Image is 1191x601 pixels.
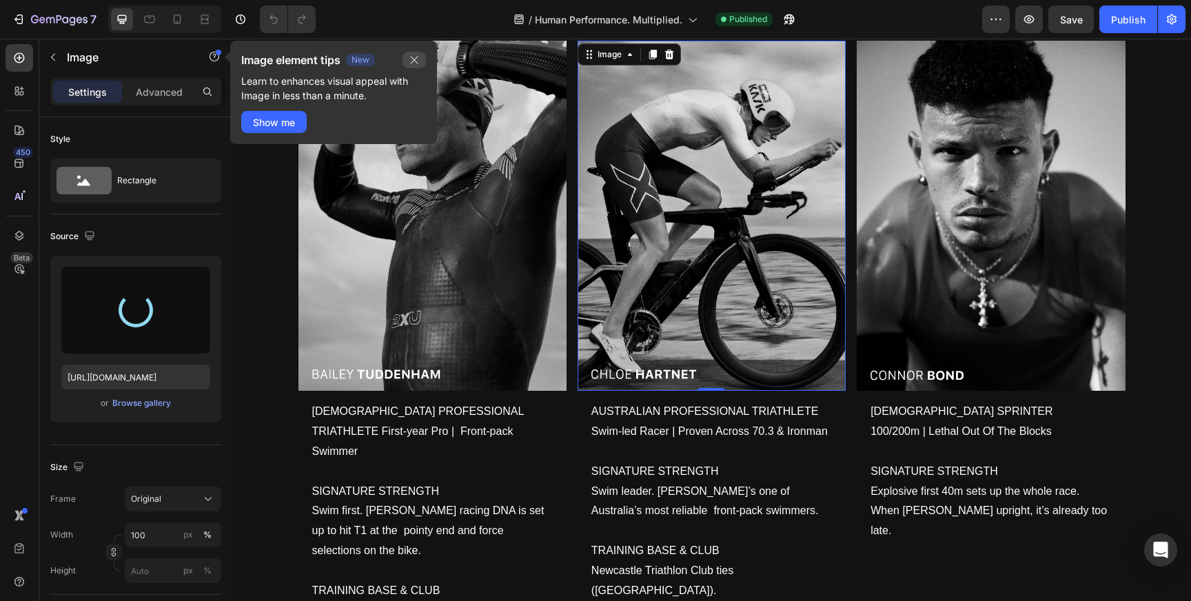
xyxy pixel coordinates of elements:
div: Browse gallery [112,397,171,409]
p: Settings [68,85,107,99]
div: 450 [13,147,33,158]
input: px% [125,558,221,583]
p: [DEMOGRAPHIC_DATA] PROFESSIONAL TRIATHLETE First-year Pro | Front-pack Swimmer SIGNATURE STRENGTH... [80,363,323,582]
span: Save [1060,14,1083,26]
p: Advanced [136,85,183,99]
p: Swim-led Racer | Proven Across ​70.3 & Ironman​ SIGNATURE STRENGTH Swim leader. [PERSON_NAME]’s o... [359,383,602,562]
p: [DEMOGRAPHIC_DATA] SPRINTER 100/200m | Lethal Out Of The Blocks SIGNATURE STRENGTH Explosive firs... [638,363,882,502]
div: Style [50,133,70,145]
button: Publish [1099,6,1157,33]
p: Image [67,49,184,65]
div: Open Intercom Messenger [1144,533,1177,567]
p: 7 [90,11,96,28]
div: px [183,529,193,541]
button: Save [1048,6,1094,33]
div: % [203,564,212,577]
img: gempages_583446018394161816-ba6d9d85-4914-40cc-a312-7ce5e5c4220b.jpg [624,2,893,352]
div: Source [50,227,98,246]
input: px% [125,522,221,547]
button: 7 [6,6,103,33]
span: Published [729,13,767,26]
label: Width [50,529,73,541]
span: Original [131,493,161,505]
p: AUSTRALIAN PROFESSIONAL TRIATHLETE [359,363,602,383]
button: Original [125,487,221,511]
span: or [101,395,109,411]
button: Browse gallery [112,396,172,410]
button: px [199,562,216,579]
iframe: Design area [232,39,1191,601]
div: Beta [10,252,33,263]
div: Image [363,10,392,22]
div: Rectangle [117,165,201,196]
img: gempages_583446018394161816-b99013e4-765d-40da-a16b-238a4c7c60d9.jpg [345,2,613,352]
div: Undo/Redo [260,6,316,33]
div: % [203,529,212,541]
button: % [180,527,196,543]
div: Publish [1111,12,1146,27]
div: Size [50,458,87,477]
label: Frame [50,493,76,505]
button: px [199,527,216,543]
button: % [180,562,196,579]
input: https://example.com/image.jpg [61,365,210,389]
span: / [529,12,532,27]
span: Human Performance. Multiplied. [535,12,682,27]
label: Height [50,564,76,577]
div: px [183,564,193,577]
